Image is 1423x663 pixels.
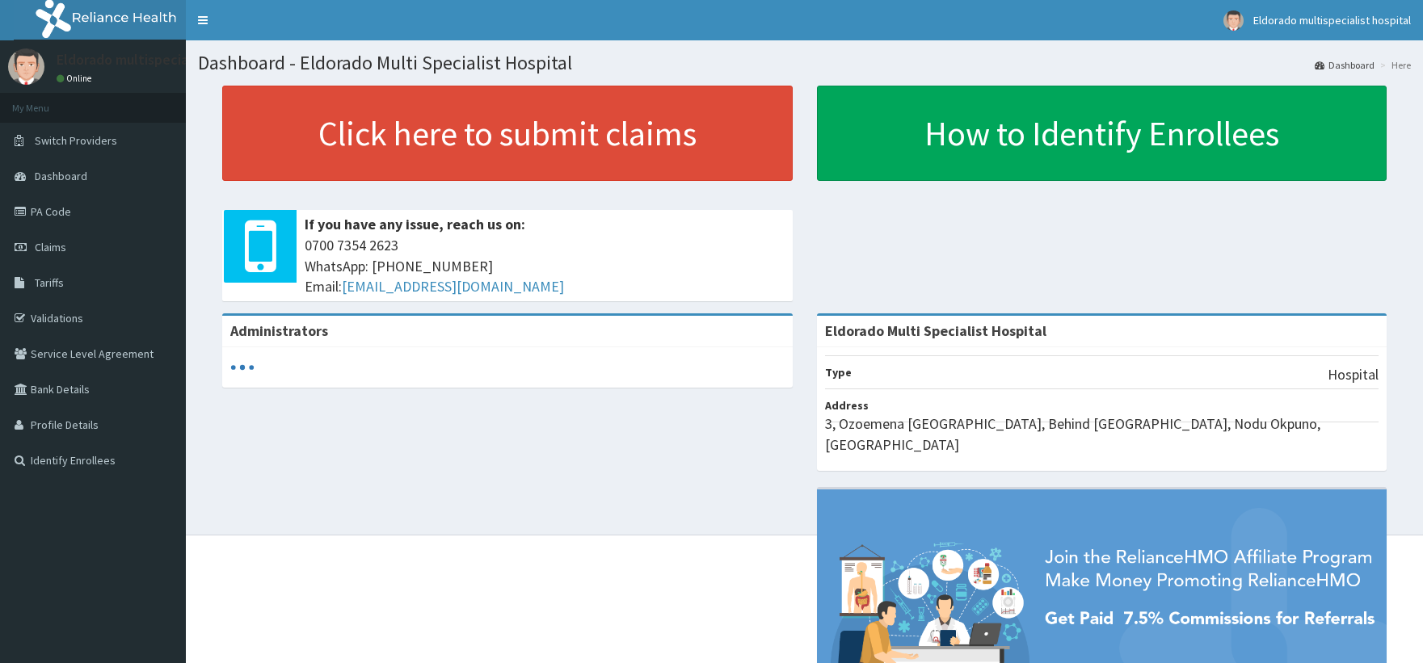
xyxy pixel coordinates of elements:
[230,321,328,340] b: Administrators
[1315,58,1375,72] a: Dashboard
[817,86,1387,181] a: How to Identify Enrollees
[305,215,525,233] b: If you have any issue, reach us on:
[57,52,263,67] p: Eldorado multispecialist hospital
[35,169,87,183] span: Dashboard
[1253,13,1411,27] span: Eldorado multispecialist hospital
[230,355,255,380] svg: audio-loading
[342,277,564,296] a: [EMAIL_ADDRESS][DOMAIN_NAME]
[825,398,869,413] b: Address
[222,86,793,181] a: Click here to submit claims
[1328,364,1379,385] p: Hospital
[825,321,1046,340] strong: Eldorado Multi Specialist Hospital
[8,48,44,85] img: User Image
[57,73,95,84] a: Online
[35,240,66,254] span: Claims
[35,133,117,148] span: Switch Providers
[198,52,1411,73] h1: Dashboard - Eldorado Multi Specialist Hospital
[35,275,64,290] span: Tariffs
[305,235,785,297] span: 0700 7354 2623 WhatsApp: [PHONE_NUMBER] Email:
[825,365,852,380] b: Type
[1376,58,1411,72] li: Here
[825,413,1379,455] p: 3, Ozoemena [GEOGRAPHIC_DATA], Behind [GEOGRAPHIC_DATA], Nodu Okpuno, [GEOGRAPHIC_DATA]
[1223,10,1244,31] img: User Image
